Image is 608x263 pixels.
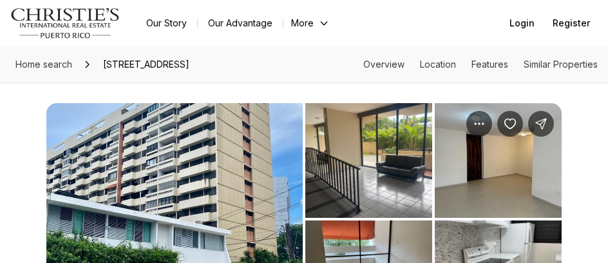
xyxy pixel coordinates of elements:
a: Our Story [136,14,197,32]
button: View image gallery [305,103,432,218]
span: Home search [15,59,72,70]
nav: Page section menu [363,59,598,70]
span: [STREET_ADDRESS] [98,54,195,75]
button: Share Property: 14 CALLE MILAN #3J [528,111,554,137]
a: Home search [10,54,77,75]
button: More [283,14,337,32]
span: Register [553,18,590,28]
img: logo [10,8,120,39]
button: Login [502,10,542,36]
a: Skip to: Similar Properties [524,59,598,70]
span: Login [509,18,535,28]
button: View image gallery [435,103,562,218]
a: Skip to: Features [471,59,508,70]
button: Register [545,10,598,36]
a: Skip to: Overview [363,59,404,70]
a: Skip to: Location [420,59,456,70]
button: Property options [466,111,492,137]
button: Save Property: 14 CALLE MILAN #3J [497,111,523,137]
a: Our Advantage [198,14,283,32]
